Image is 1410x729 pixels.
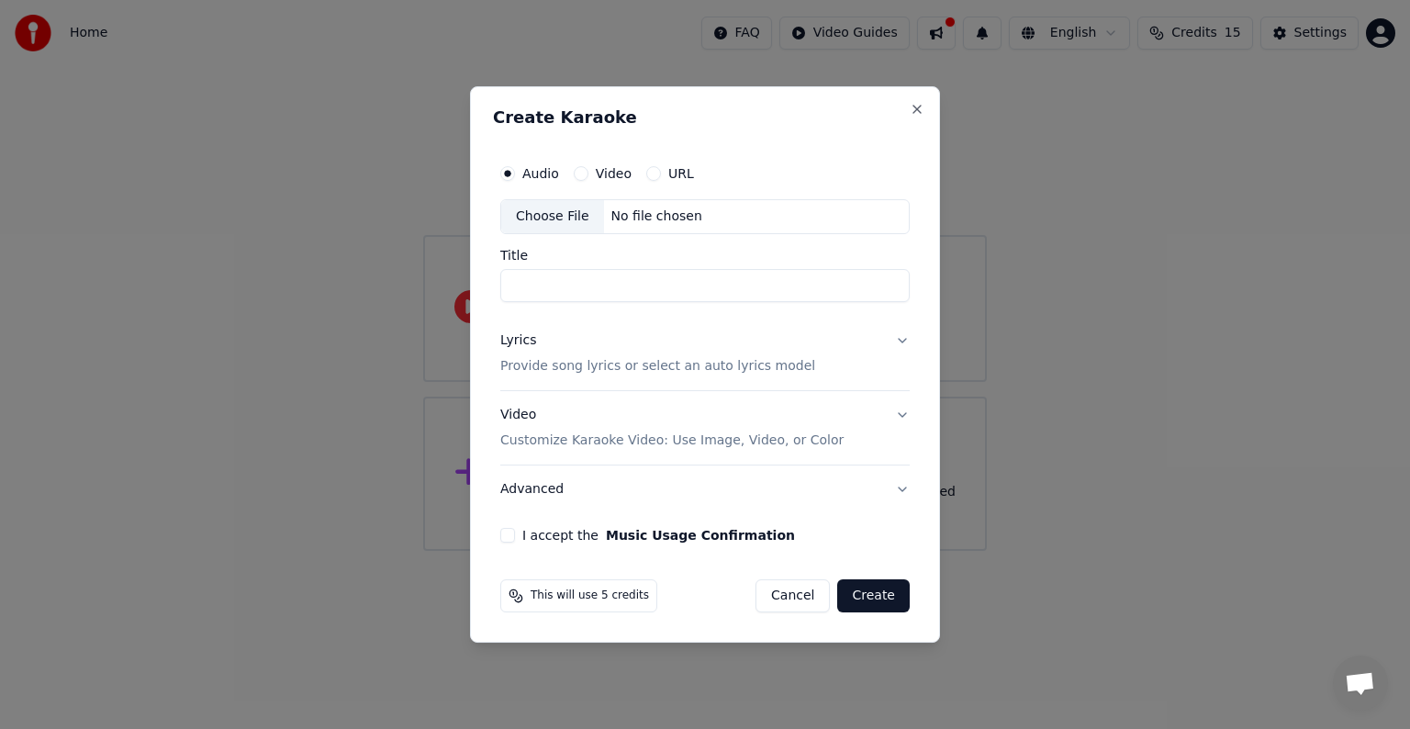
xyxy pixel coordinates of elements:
[500,465,910,513] button: Advanced
[522,529,795,542] label: I accept the
[606,529,795,542] button: I accept the
[755,579,830,612] button: Cancel
[500,249,910,262] label: Title
[596,167,632,180] label: Video
[604,207,710,226] div: No file chosen
[501,200,604,233] div: Choose File
[500,391,910,465] button: VideoCustomize Karaoke Video: Use Image, Video, or Color
[531,589,649,603] span: This will use 5 credits
[522,167,559,180] label: Audio
[493,109,917,126] h2: Create Karaoke
[668,167,694,180] label: URL
[500,406,844,450] div: Video
[500,317,910,390] button: LyricsProvide song lyrics or select an auto lyrics model
[500,432,844,450] p: Customize Karaoke Video: Use Image, Video, or Color
[500,357,815,376] p: Provide song lyrics or select an auto lyrics model
[837,579,910,612] button: Create
[500,331,536,350] div: Lyrics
